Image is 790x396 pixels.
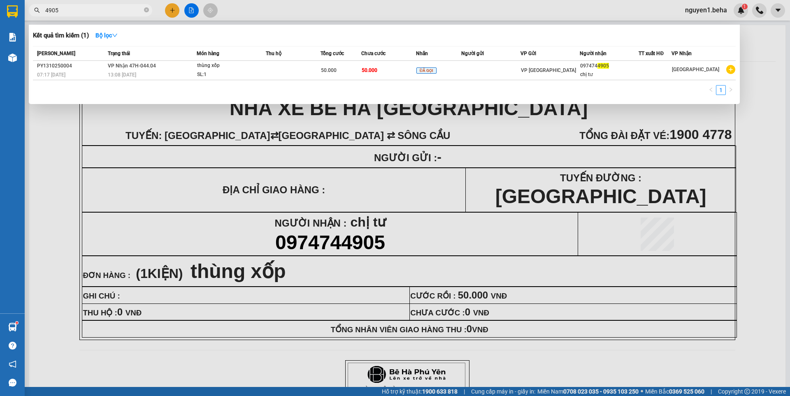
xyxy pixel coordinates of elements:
button: left [706,85,716,95]
a: 1 [716,86,725,95]
span: VP [GEOGRAPHIC_DATA] [521,67,576,73]
span: notification [9,360,16,368]
span: 50.000 [321,67,337,73]
img: warehouse-icon [8,53,17,62]
span: 4905 [597,63,609,69]
img: logo-vxr [7,5,18,18]
img: warehouse-icon [8,323,17,331]
span: message [9,379,16,387]
strong: Bộ lọc [95,32,118,39]
li: Previous Page [706,85,716,95]
span: VP Nhận 47H-044.04 [108,63,156,69]
button: Bộ lọcdown [89,29,124,42]
div: thùng xốp [197,61,259,70]
li: 1 [716,85,726,95]
div: SL: 1 [197,70,259,79]
span: TT xuất HĐ [639,51,664,56]
div: PY1310250004 [37,62,105,70]
span: close-circle [144,7,149,12]
span: left [709,87,713,92]
span: VP Gửi [520,51,536,56]
span: Tổng cước [321,51,344,56]
span: Nhãn [416,51,428,56]
span: [PERSON_NAME] [37,51,75,56]
span: 07:17 [DATE] [37,72,65,78]
h3: Kết quả tìm kiếm ( 1 ) [33,31,89,40]
input: Tìm tên, số ĐT hoặc mã đơn [45,6,142,15]
span: Món hàng [197,51,219,56]
span: ĐÃ GỌI [416,67,437,74]
img: solution-icon [8,33,17,42]
span: 13:08 [DATE] [108,72,136,78]
div: 097474 [580,62,639,70]
span: 50.000 [362,67,377,73]
span: Chưa cước [361,51,386,56]
span: plus-circle [726,65,735,74]
span: question-circle [9,342,16,350]
span: right [728,87,733,92]
span: Người nhận [580,51,606,56]
span: [GEOGRAPHIC_DATA] [672,67,719,72]
sup: 1 [16,322,18,324]
span: close-circle [144,7,149,14]
span: VP Nhận [671,51,692,56]
span: Trạng thái [108,51,130,56]
span: Người gửi [461,51,484,56]
span: down [112,32,118,38]
li: Next Page [726,85,736,95]
div: chị tư [580,70,639,79]
span: Thu hộ [266,51,281,56]
button: right [726,85,736,95]
span: search [34,7,40,13]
